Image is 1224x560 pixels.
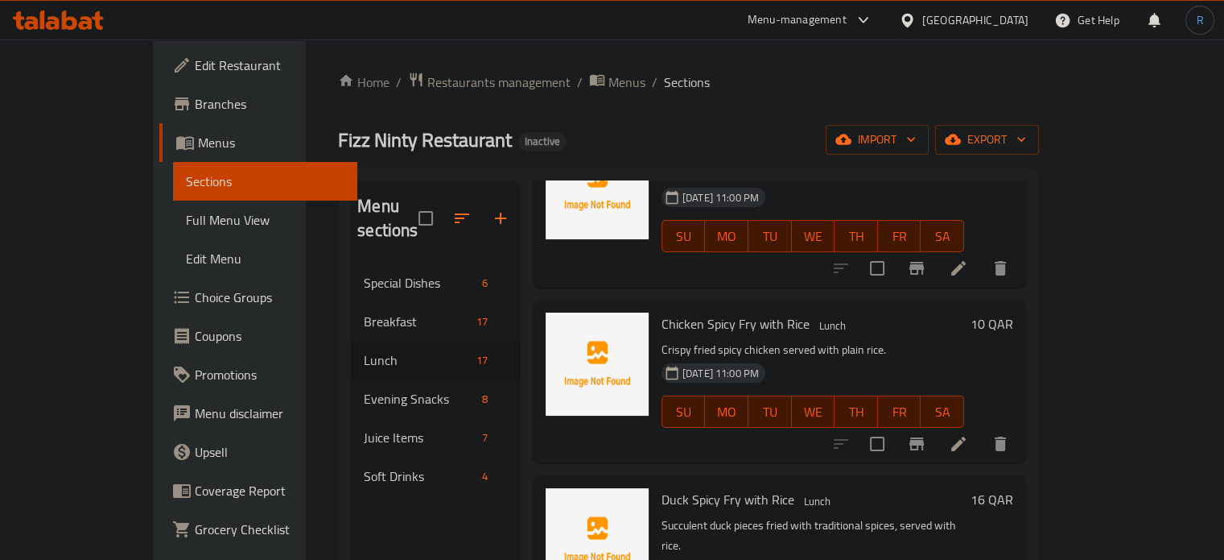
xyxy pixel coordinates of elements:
button: FR [878,396,921,428]
span: Duck Spicy Fry with Rice [661,487,794,512]
div: Evening Snacks8 [351,380,520,418]
span: 8 [476,392,494,407]
a: Edit Menu [173,239,357,278]
a: Choice Groups [159,278,357,317]
span: Lunch [813,317,852,335]
a: Grocery Checklist [159,510,357,549]
div: Special Dishes6 [351,263,520,302]
button: export [935,125,1039,155]
div: Menu-management [748,10,847,30]
div: items [470,351,494,370]
a: Edit menu item [949,434,968,454]
button: MO [705,220,748,252]
nav: Menu sections [351,257,520,502]
img: Beef Kala Bhuna with Rice [546,136,649,239]
a: Upsell [159,433,357,471]
a: Branches [159,85,357,123]
span: Edit Menu [186,249,344,268]
span: Select all sections [409,201,443,235]
button: TH [835,396,878,428]
span: export [948,130,1026,150]
p: Succulent duck pieces fried with traditional spices, served with rice. [661,516,964,556]
div: items [476,428,494,447]
span: 17 [470,314,494,330]
span: Upsell [195,442,344,462]
div: [GEOGRAPHIC_DATA] [922,11,1028,29]
span: TU [755,400,785,424]
button: SU [661,220,705,252]
li: / [396,73,402,92]
div: items [476,467,494,486]
span: [DATE] 11:00 PM [676,190,765,205]
button: TU [748,396,792,428]
span: Chicken Spicy Fry with Rice [661,312,810,336]
span: Soft Drinks [364,467,476,486]
span: SU [669,225,699,248]
span: 17 [470,353,494,368]
span: Sections [186,172,344,191]
span: Inactive [518,135,567,148]
button: import [826,125,929,155]
span: MO [711,400,742,424]
span: Lunch [797,492,837,511]
span: Evening Snacks [364,389,476,409]
img: Chicken Spicy Fry with Rice [546,313,649,416]
span: WE [798,225,829,248]
nav: breadcrumb [338,72,1039,93]
p: Crispy fried spicy chicken served with plain rice. [661,340,964,360]
button: Branch-specific-item [897,425,936,463]
a: Coverage Report [159,471,357,510]
button: SU [661,396,705,428]
button: TU [748,220,792,252]
button: delete [981,249,1020,288]
span: Edit Restaurant [195,56,344,75]
span: SU [669,400,699,424]
button: MO [705,396,748,428]
span: Select to update [860,251,894,285]
span: Sort sections [443,199,481,238]
span: Coupons [195,326,344,346]
a: Coupons [159,317,357,355]
span: 7 [476,430,494,446]
button: SA [921,220,964,252]
span: [DATE] 11:00 PM [676,366,765,381]
h6: 16 QAR [971,488,1013,511]
span: MO [711,225,742,248]
button: WE [792,220,835,252]
a: Menu disclaimer [159,394,357,433]
a: Home [338,73,389,92]
a: Sections [173,162,357,201]
span: SA [927,400,958,424]
button: Add section [481,199,520,238]
a: Restaurants management [408,72,571,93]
button: FR [878,220,921,252]
span: Full Menu View [186,210,344,230]
a: Promotions [159,355,357,394]
div: items [470,312,494,331]
span: FR [884,400,915,424]
span: R [1196,11,1203,29]
h6: 10 QAR [971,313,1013,335]
span: Menu disclaimer [195,404,344,423]
span: Fizz Ninty Restaurant [338,122,512,158]
span: Grocery Checklist [195,520,344,539]
a: Edit menu item [949,259,968,278]
li: / [577,73,583,92]
span: Coverage Report [195,481,344,500]
span: Choice Groups [195,288,344,307]
a: Menus [159,123,357,162]
a: Edit Restaurant [159,46,357,85]
span: 4 [476,469,494,484]
button: delete [981,425,1020,463]
button: SA [921,396,964,428]
div: Lunch17 [351,341,520,380]
h2: Menu sections [357,194,418,243]
span: Lunch [364,351,469,370]
span: Select to update [860,427,894,461]
span: Special Dishes [364,273,476,292]
span: FR [884,225,915,248]
div: items [476,389,494,409]
span: Menus [608,73,645,92]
